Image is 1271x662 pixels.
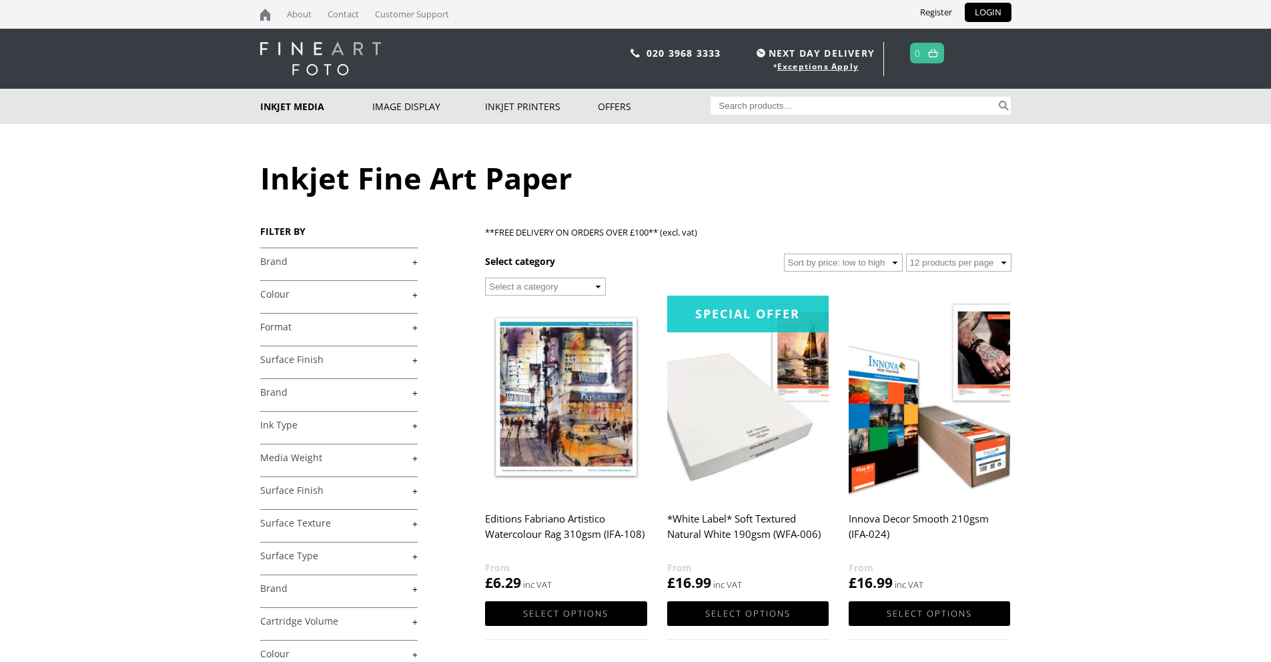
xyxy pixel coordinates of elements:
[667,507,829,560] h2: *White Label* Soft Textured Natural White 190gsm (WFA-006)
[667,573,711,592] bdi: 16.99
[260,517,418,530] a: +
[849,573,857,592] span: £
[915,43,921,63] a: 0
[667,296,829,593] a: Special Offer*White Label* Soft Textured Natural White 190gsm (WFA-006) £16.99
[485,89,598,124] a: Inkjet Printers
[753,45,875,61] span: NEXT DAY DELIVERY
[260,280,418,307] h4: Colour
[667,573,675,592] span: £
[485,573,521,592] bdi: 6.29
[260,615,418,628] a: +
[849,601,1010,626] a: Select options for “Innova Decor Smooth 210gsm (IFA-024)”
[260,575,418,601] h4: Brand
[667,296,829,332] div: Special Offer
[485,225,1011,240] p: **FREE DELIVERY ON ORDERS OVER £100** (excl. vat)
[849,296,1010,498] img: Innova Decor Smooth 210gsm (IFA-024)
[485,255,555,268] h3: Select category
[260,419,418,432] a: +
[849,296,1010,593] a: Innova Decor Smooth 210gsm (IFA-024) £16.99
[260,313,418,340] h4: Format
[667,296,829,498] img: *White Label* Soft Textured Natural White 190gsm (WFA-006)
[260,225,418,238] h3: FILTER BY
[260,248,418,274] h4: Brand
[485,573,493,592] span: £
[849,507,1010,560] h2: Innova Decor Smooth 210gsm (IFA-024)
[485,601,647,626] a: Select options for “Editions Fabriano Artistico Watercolour Rag 310gsm (IFA-108)”
[928,49,938,57] img: basket.svg
[372,89,485,124] a: Image Display
[260,550,418,563] a: +
[260,256,418,268] a: +
[485,296,647,498] img: Editions Fabriano Artistico Watercolour Rag 310gsm (IFA-108)
[910,3,962,22] a: Register
[667,601,829,626] a: Select options for “*White Label* Soft Textured Natural White 190gsm (WFA-006)”
[260,452,418,464] a: +
[630,49,640,57] img: phone.svg
[711,97,996,115] input: Search products…
[260,583,418,595] a: +
[260,542,418,569] h4: Surface Type
[260,509,418,536] h4: Surface Texture
[260,42,381,75] img: logo-white.svg
[598,89,711,124] a: Offers
[260,648,418,661] a: +
[777,61,859,72] a: Exceptions Apply
[784,254,903,272] select: Shop order
[260,89,373,124] a: Inkjet Media
[485,296,647,593] a: Editions Fabriano Artistico Watercolour Rag 310gsm (IFA-108) £6.29
[260,386,418,399] a: +
[260,321,418,334] a: +
[260,378,418,405] h4: Brand
[849,573,893,592] bdi: 16.99
[260,444,418,470] h4: Media Weight
[996,97,1011,115] button: Search
[260,354,418,366] a: +
[485,507,647,560] h2: Editions Fabriano Artistico Watercolour Rag 310gsm (IFA-108)
[647,47,721,59] a: 020 3968 3333
[965,3,1011,22] a: LOGIN
[260,157,1011,198] h1: Inkjet Fine Art Paper
[260,346,418,372] h4: Surface Finish
[260,484,418,497] a: +
[260,607,418,634] h4: Cartridge Volume
[260,411,418,438] h4: Ink Type
[260,288,418,301] a: +
[260,476,418,503] h4: Surface Finish
[757,49,765,57] img: time.svg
